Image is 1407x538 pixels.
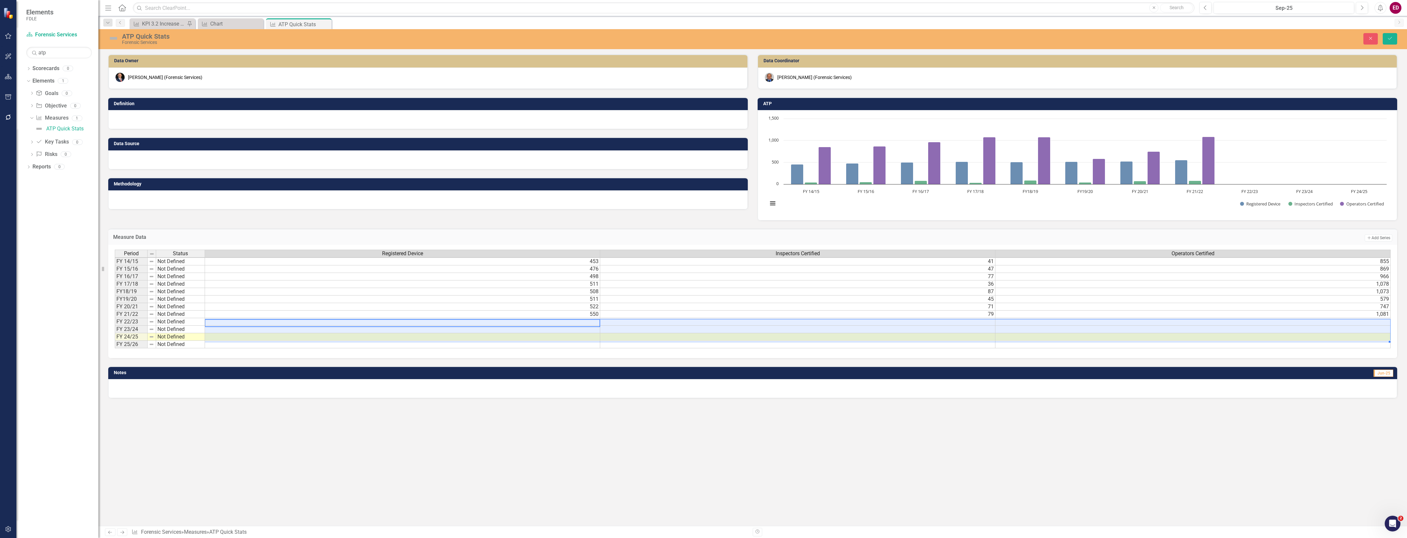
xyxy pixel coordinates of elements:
a: Objective [36,102,67,110]
img: 8DAGhfEEPCf229AAAAAElFTkSuQmCC [149,289,154,294]
path: FY 20/21, 747. Operators Certified. [1148,152,1160,184]
td: 550 [205,311,600,318]
td: FY 15/16 [115,265,148,273]
td: Not Defined [156,273,205,280]
path: FY 15/16, 869. Operators Certified. [873,146,886,184]
td: 71 [600,303,995,311]
path: FY 21/22, 550. Registered Device. [1175,160,1188,184]
td: 1,073 [995,288,1391,296]
path: FY 17/18, 511. Registered Device. [956,162,968,184]
a: Key Tasks [36,138,69,146]
td: Not Defined [156,303,205,311]
img: 8DAGhfEEPCf229AAAAAElFTkSuQmCC [149,274,154,279]
td: Not Defined [156,333,205,341]
h3: Data Coordinator [764,58,1394,63]
td: Not Defined [156,326,205,333]
h3: ATP [763,101,1394,106]
img: 8DAGhfEEPCf229AAAAAElFTkSuQmCC [149,281,154,287]
a: Chart [199,20,262,28]
g: Operators Certified, bar series 3 of 3 with 11 bars. [819,119,1360,184]
path: FY 15/16, 47. Inspectors Certified. [860,182,872,184]
td: Not Defined [156,258,205,265]
td: FY 14/15 [115,258,148,265]
text: FY 17/18 [967,188,984,194]
td: FY 16/17 [115,273,148,280]
td: 855 [995,258,1391,265]
iframe: Intercom live chat [1385,516,1400,531]
td: Not Defined [156,280,205,288]
text: FY 22/23 [1241,188,1258,194]
path: FY 15/16, 476. Registered Device. [846,163,859,184]
text: FY 21/22 [1187,188,1203,194]
div: 0 [61,152,71,157]
td: Not Defined [156,318,205,326]
td: FY 20/21 [115,303,148,311]
td: 747 [995,303,1391,311]
button: Sep-25 [1213,2,1354,14]
path: FY 17/18, 1,078. Operators Certified. [983,137,996,184]
div: Chart. Highcharts interactive chart. [765,115,1390,214]
div: 0 [62,90,72,96]
td: 41 [600,258,995,265]
path: FY 14/15, 41. Inspectors Certified. [805,183,817,184]
span: Elements [26,8,53,16]
td: FY 23/24 [115,326,148,333]
path: FY 16/17, 498. Registered Device. [901,163,913,184]
h3: Data Owner [114,58,744,63]
td: 453 [205,258,600,265]
a: Measures [184,529,207,535]
div: ATP Quick Stats [278,20,330,29]
text: 1,500 [768,115,779,121]
span: Registered Device [382,251,423,257]
td: 579 [995,296,1391,303]
td: FY19/20 [115,296,148,303]
input: Search ClearPoint... [133,2,1194,14]
img: 8DAGhfEEPCf229AAAAAElFTkSuQmCC [149,259,154,264]
img: 8DAGhfEEPCf229AAAAAElFTkSuQmCC [149,342,154,347]
button: Add Series [1365,234,1392,241]
td: 45 [600,296,995,303]
text: FY 16/17 [912,188,929,194]
path: FY 20/21, 522. Registered Device. [1120,162,1133,184]
a: Forensic Services [26,31,92,39]
h3: Measure Data [113,234,810,240]
a: KPI 3.2 Increase the number of specialized High-Liability Training courses per year to internal a... [131,20,185,28]
path: FY 21/22, 1,081. Operators Certified. [1202,137,1215,184]
a: Scorecards [32,65,59,72]
td: 47 [600,265,995,273]
td: FY 21/22 [115,311,148,318]
button: Show Registered Device [1240,201,1281,207]
img: 8DAGhfEEPCf229AAAAAElFTkSuQmCC [149,266,154,272]
path: FY19/20, 579. Operators Certified. [1093,159,1105,184]
button: Search [1160,3,1193,12]
img: Not Defined [35,125,43,133]
td: 36 [600,280,995,288]
a: Forensic Services [141,529,181,535]
h3: Data Source [114,141,744,146]
td: 511 [205,280,600,288]
img: 8DAGhfEEPCf229AAAAAElFTkSuQmCC [149,304,154,309]
span: Inspectors Certified [776,251,820,257]
td: 87 [600,288,995,296]
path: FY19/20, 45. Inspectors Certified. [1079,183,1091,184]
div: [PERSON_NAME] (Forensic Services) [777,74,852,81]
td: FY 22/23 [115,318,148,326]
img: 8DAGhfEEPCf229AAAAAElFTkSuQmCC [149,334,154,339]
img: ClearPoint Strategy [3,8,15,19]
img: 8DAGhfEEPCf229AAAAAElFTkSuQmCC [149,312,154,317]
div: ATP Quick Stats [46,126,84,132]
a: Reports [32,163,51,171]
div: Forensic Services [122,40,849,45]
td: 77 [600,273,995,280]
path: FY18/19, 1,073. Operators Certified. [1038,137,1050,184]
a: Measures [36,114,68,122]
text: FY19/20 [1077,188,1093,194]
a: Elements [32,77,54,85]
td: FY 24/25 [115,333,148,341]
td: Not Defined [156,311,205,318]
text: Inspectors Certified [1295,201,1333,207]
text: FY 14/15 [803,188,819,194]
path: FY 17/18, 36. Inspectors Certified. [969,183,982,184]
button: ED [1390,2,1401,14]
